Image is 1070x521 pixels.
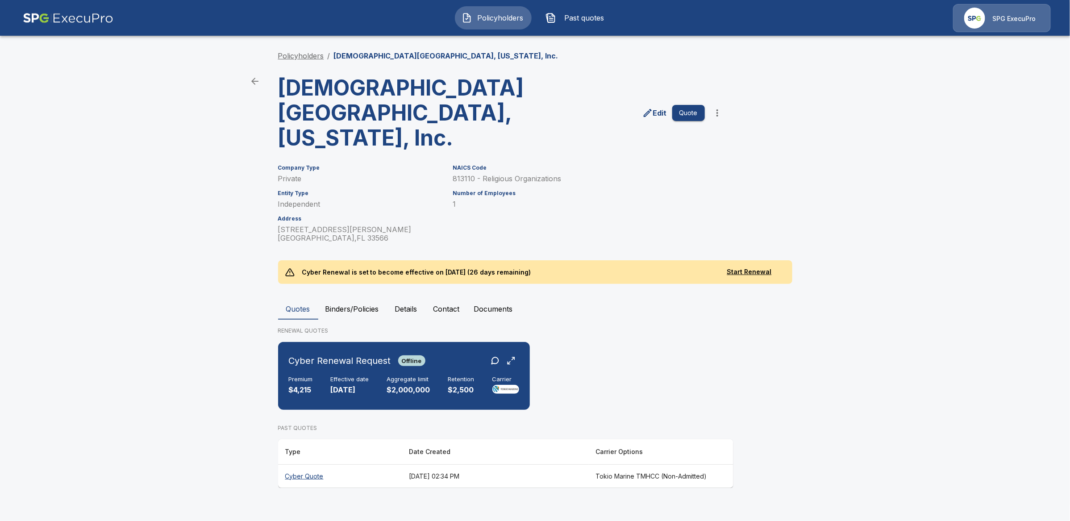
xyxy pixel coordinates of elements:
[318,298,386,320] button: Binders/Policies
[453,165,705,171] h6: NAICS Code
[672,105,705,121] button: Quote
[453,190,705,196] h6: Number of Employees
[545,13,556,23] img: Past quotes Icon
[331,376,369,383] h6: Effective date
[246,72,264,90] a: back
[588,464,733,488] th: Tokio Marine TMHCC (Non-Admitted)
[278,327,792,335] p: RENEWAL QUOTES
[426,298,467,320] button: Contact
[334,50,558,61] p: [DEMOGRAPHIC_DATA][GEOGRAPHIC_DATA], [US_STATE], Inc.
[278,190,442,196] h6: Entity Type
[448,385,475,395] p: $2,500
[278,424,733,432] p: PAST QUOTES
[453,200,705,208] p: 1
[653,108,667,118] p: Edit
[953,4,1051,32] a: Agency IconSPG ExecuPro
[467,298,520,320] button: Documents
[641,106,669,120] a: edit
[492,376,519,383] h6: Carrier
[278,225,442,242] p: [STREET_ADDRESS][PERSON_NAME] [GEOGRAPHIC_DATA] , FL 33566
[328,50,330,61] li: /
[455,6,532,29] button: Policyholders IconPolicyholders
[386,298,426,320] button: Details
[964,8,985,29] img: Agency Icon
[588,439,733,465] th: Carrier Options
[289,385,313,395] p: $4,215
[539,6,616,29] button: Past quotes IconPast quotes
[402,464,588,488] th: [DATE] 02:34 PM
[289,376,313,383] h6: Premium
[492,385,519,394] img: Carrier
[714,264,785,280] button: Start Renewal
[295,260,539,284] p: Cyber Renewal is set to become effective on [DATE] (26 days remaining)
[387,376,430,383] h6: Aggregate limit
[278,51,324,60] a: Policyholders
[462,13,472,23] img: Policyholders Icon
[289,354,391,368] h6: Cyber Renewal Request
[398,357,425,364] span: Offline
[278,439,733,488] table: responsive table
[278,175,442,183] p: Private
[278,216,442,222] h6: Address
[278,165,442,171] h6: Company Type
[331,385,369,395] p: [DATE]
[278,298,318,320] button: Quotes
[387,385,430,395] p: $2,000,000
[278,75,499,150] h3: [DEMOGRAPHIC_DATA][GEOGRAPHIC_DATA], [US_STATE], Inc.
[278,464,402,488] th: Cyber Quote
[278,200,442,208] p: Independent
[278,439,402,465] th: Type
[476,13,525,23] span: Policyholders
[402,439,588,465] th: Date Created
[708,104,726,122] button: more
[448,376,475,383] h6: Retention
[278,50,558,61] nav: breadcrumb
[992,14,1036,23] p: SPG ExecuPro
[23,4,113,32] img: AA Logo
[278,298,792,320] div: policyholder tabs
[453,175,705,183] p: 813110 - Religious Organizations
[560,13,609,23] span: Past quotes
